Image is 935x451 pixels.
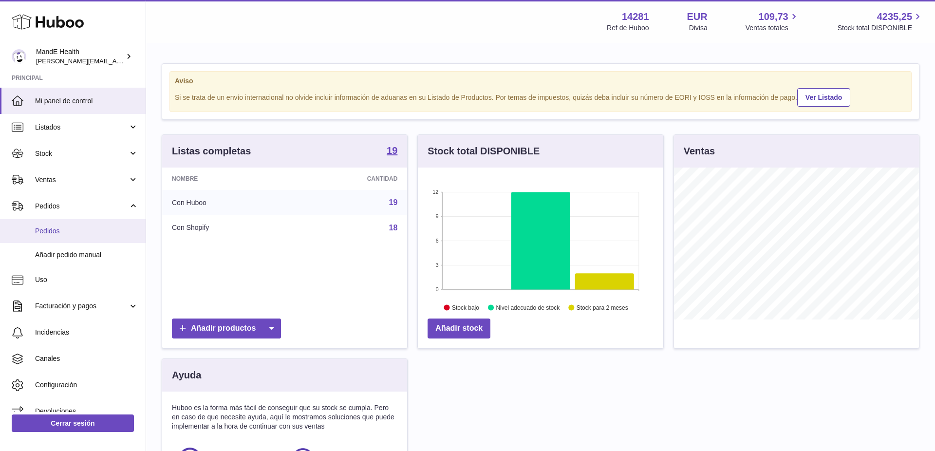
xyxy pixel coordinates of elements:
[389,198,398,207] a: 19
[35,328,138,337] span: Incidencias
[162,168,292,190] th: Nombre
[577,304,628,311] text: Stock para 2 meses
[35,226,138,236] span: Pedidos
[746,10,800,33] a: 109,73 Ventas totales
[35,407,138,416] span: Devoluciones
[36,57,247,65] span: [PERSON_NAME][EMAIL_ADDRESS][PERSON_NAME][DOMAIN_NAME]
[12,49,26,64] img: luis.mendieta@mandehealth.com
[162,215,292,241] td: Con Shopify
[35,250,138,260] span: Añadir pedido manual
[292,168,407,190] th: Cantidad
[36,47,124,66] div: MandE Health
[175,87,906,107] div: Si se trata de un envío internacional no olvide incluir información de aduanas en su Listado de P...
[12,414,134,432] a: Cerrar sesión
[175,76,906,86] strong: Aviso
[172,319,281,338] a: Añadir productos
[759,10,788,23] span: 109,73
[838,23,923,33] span: Stock total DISPONIBLE
[797,88,850,107] a: Ver Listado
[687,10,708,23] strong: EUR
[436,238,439,244] text: 6
[35,354,138,363] span: Canales
[607,23,649,33] div: Ref de Huboo
[172,403,397,431] p: Huboo es la forma más fácil de conseguir que su stock se cumpla. Pero en caso de que necesite ayu...
[428,145,540,158] h3: Stock total DISPONIBLE
[35,96,138,106] span: Mi panel de control
[35,123,128,132] span: Listados
[35,149,128,158] span: Stock
[436,262,439,268] text: 3
[877,10,912,23] span: 4235,25
[389,224,398,232] a: 18
[35,275,138,284] span: Uso
[35,380,138,390] span: Configuración
[387,146,397,157] a: 19
[387,146,397,155] strong: 19
[35,301,128,311] span: Facturación y pagos
[689,23,708,33] div: Divisa
[436,286,439,292] text: 0
[838,10,923,33] a: 4235,25 Stock total DISPONIBLE
[746,23,800,33] span: Ventas totales
[172,145,251,158] h3: Listas completas
[684,145,715,158] h3: Ventas
[35,202,128,211] span: Pedidos
[436,213,439,219] text: 9
[622,10,649,23] strong: 14281
[428,319,490,338] a: Añadir stock
[433,189,439,195] text: 12
[452,304,479,311] text: Stock bajo
[162,190,292,215] td: Con Huboo
[35,175,128,185] span: Ventas
[172,369,201,382] h3: Ayuda
[496,304,561,311] text: Nivel adecuado de stock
